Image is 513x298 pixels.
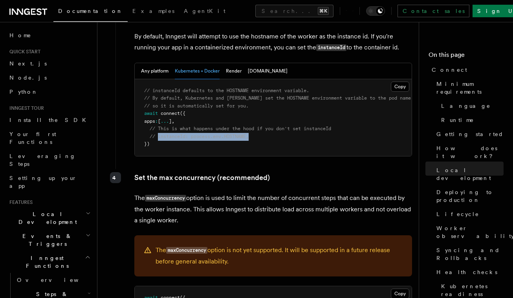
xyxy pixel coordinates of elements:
p: Set the max concurrency (recommended) [134,172,412,183]
span: Python [9,89,38,95]
span: // so it is automatically set for you. [144,103,249,109]
span: AgentKit [184,8,225,14]
button: Toggle dark mode [366,6,385,16]
button: Local Development [6,207,92,229]
a: Leveraging Steps [6,149,92,171]
span: Home [9,31,31,39]
span: How does it work? [436,144,504,160]
a: Next.js [6,56,92,71]
span: Deploying to production [436,188,504,204]
span: Inngest tour [6,105,44,111]
span: Leveraging Steps [9,153,76,167]
span: Events & Triggers [6,232,86,248]
a: Language [438,99,504,113]
span: ] [169,118,172,124]
a: Syncing and Rollbacks [433,243,504,265]
a: Worker observability [433,221,504,243]
span: // instanceId: process.env.HOSTNAME, [150,134,249,139]
span: Node.js [9,74,47,81]
span: Documentation [58,8,123,14]
span: ... [161,118,169,124]
span: Setting up your app [9,175,77,189]
h4: On this page [429,50,504,63]
code: maxConcurrency [145,195,186,202]
span: // By default, Kubernetes and [PERSON_NAME] set the HOSTNAME environment variable to the pod name [144,95,411,101]
a: How does it work? [433,141,504,163]
span: Language [441,102,491,110]
a: Deploying to production [433,185,504,207]
a: Overview [14,273,92,287]
button: Kubernetes + Docker [175,63,220,79]
a: Health checks [433,265,504,279]
a: Home [6,28,92,42]
span: // instanceId defaults to the HOSTNAME environment variable. [144,88,309,93]
span: ({ [180,111,185,116]
span: Lifecycle [436,210,479,218]
a: Getting started [433,127,504,141]
span: Runtime [441,116,474,124]
button: Inngest Functions [6,251,92,273]
button: Copy [391,82,409,92]
kbd: ⌘K [318,7,329,15]
span: Getting started [436,130,504,138]
a: Runtime [438,113,504,127]
a: Documentation [53,2,128,22]
span: Health checks [436,268,497,276]
span: [ [158,118,161,124]
span: Install the SDK [9,117,91,123]
a: Install the SDK [6,113,92,127]
a: Your first Functions [6,127,92,149]
span: await [144,111,158,116]
span: Next.js [9,60,47,67]
a: Lifecycle [433,207,504,221]
span: connect [161,111,180,116]
button: Render [226,63,242,79]
code: maxConcurrency [166,247,207,254]
span: apps [144,118,155,124]
a: AgentKit [179,2,230,21]
button: [DOMAIN_NAME] [248,63,288,79]
a: Python [6,85,92,99]
span: Local development [436,166,504,182]
a: Minimum requirements [433,77,504,99]
a: Connect [429,63,504,77]
a: Local development [433,163,504,185]
span: Overview [17,277,98,283]
button: Events & Triggers [6,229,92,251]
span: : [155,118,158,124]
button: Any platform [141,63,169,79]
span: Quick start [6,49,40,55]
span: }) [144,141,150,147]
a: Examples [128,2,179,21]
div: 4 [110,172,121,183]
span: Inngest Functions [6,254,85,270]
span: Syncing and Rollbacks [436,246,504,262]
span: // This is what happens under the hood if you don't set instanceId [150,126,331,131]
a: Node.js [6,71,92,85]
a: Contact sales [398,5,469,17]
button: Search...⌘K [255,5,333,17]
p: The option is not yet supported. It will be supported in a future release before general availabi... [156,245,403,267]
span: Local Development [6,210,86,226]
span: Examples [132,8,174,14]
p: By default, Inngest will attempt to use the hostname of the worker as the instance id. If you're ... [134,31,412,53]
p: The option is used to limit the number of concurrent steps that can be executed by the worker ins... [134,193,412,226]
span: Features [6,199,33,205]
span: Your first Functions [9,131,56,145]
span: Connect [432,66,467,74]
a: Setting up your app [6,171,92,193]
span: , [172,118,174,124]
span: Minimum requirements [436,80,504,96]
code: instanceId [316,44,346,51]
